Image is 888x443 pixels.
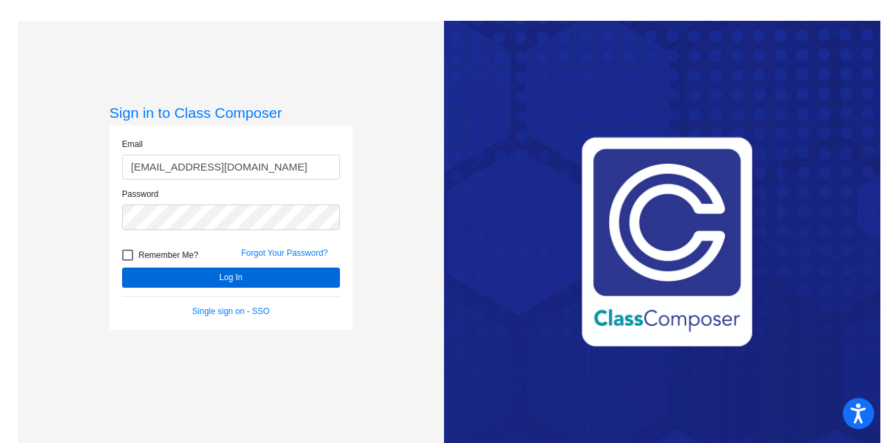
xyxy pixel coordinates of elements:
[122,188,159,200] label: Password
[192,306,269,316] a: Single sign on - SSO
[241,248,328,258] a: Forgot Your Password?
[122,138,143,150] label: Email
[139,247,198,263] span: Remember Me?
[110,104,352,121] h3: Sign in to Class Composer
[122,268,340,288] button: Log In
